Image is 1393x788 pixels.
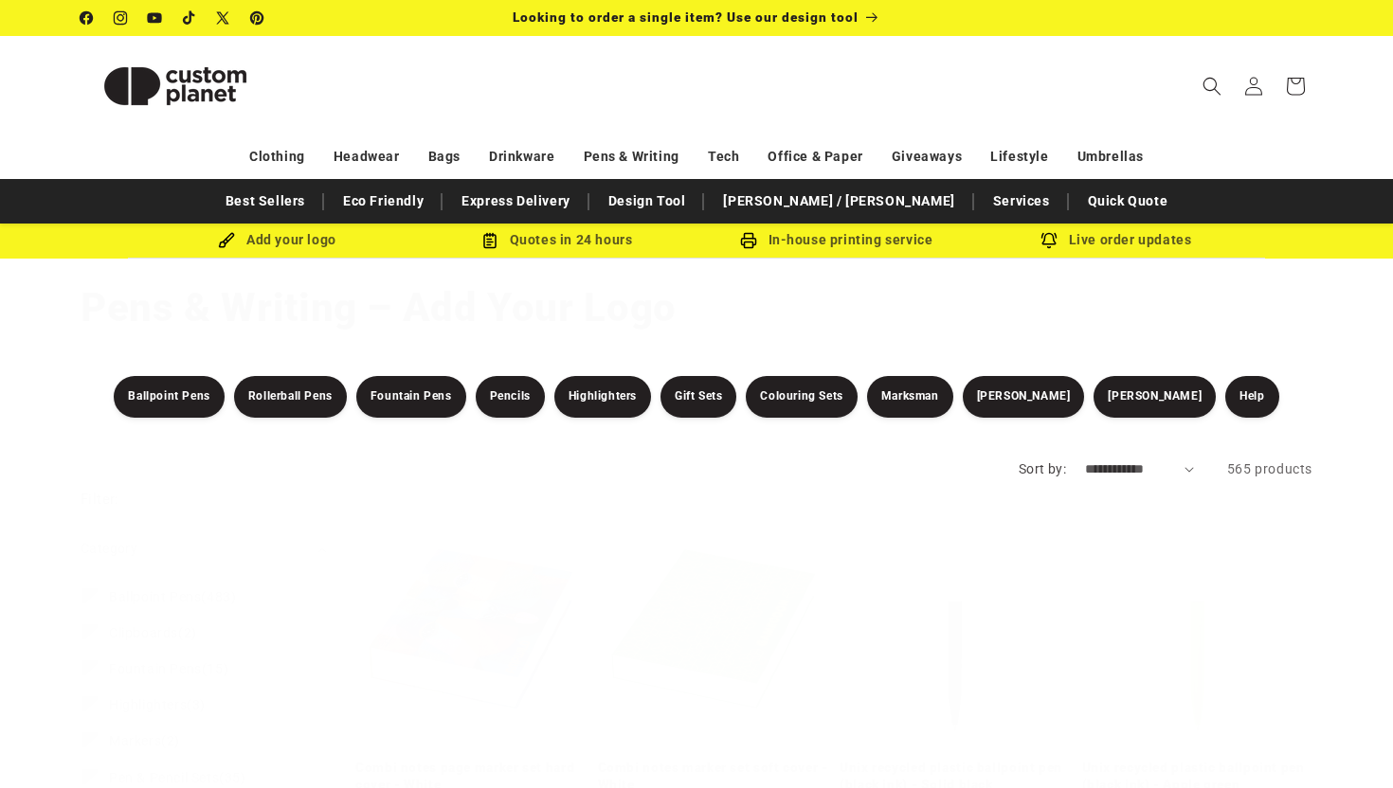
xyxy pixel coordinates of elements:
span: Looking to order a single item? Use our design tool [513,9,859,25]
span: (35) [109,769,246,786]
a: Ballpoint Pens [114,376,224,418]
span: (3) [109,696,206,713]
img: In-house printing [740,232,757,249]
a: Lifestyle [990,140,1048,173]
span: (483) [109,588,236,605]
a: [PERSON_NAME] / [PERSON_NAME] [714,185,964,218]
a: Eco Friendly [334,185,433,218]
summary: Category (0 selected) [81,525,327,573]
img: Brush Icon [218,232,235,249]
a: Tech [708,140,739,173]
summary: Search [1191,65,1233,107]
a: Colouring Sets [746,376,857,418]
a: [PERSON_NAME] [963,376,1085,418]
a: Pencils [476,376,545,418]
a: Quick Quote [1078,185,1178,218]
img: Order updates [1040,232,1058,249]
a: Gift Sets [660,376,736,418]
h2: Filter: [81,489,119,510]
div: Live order updates [976,228,1256,252]
span: (15) [109,660,228,677]
div: Quotes in 24 hours [417,228,696,252]
a: Help [1225,376,1278,418]
a: Marksman [867,376,953,418]
a: Best Sellers [216,185,315,218]
img: Order Updates Icon [481,232,498,249]
span: Highlighters [109,697,187,712]
span: Pen & Pencil Sets [109,770,219,785]
a: Office & Paper [768,140,862,173]
span: Category [81,541,137,556]
div: In-house printing service [696,228,976,252]
span: (2) [109,732,180,749]
div: Add your logo [137,228,417,252]
span: Ballpoint Pens [109,589,201,604]
a: Clothing [249,140,305,173]
nav: Pens & Writing Filters [43,376,1350,418]
a: Drinkware [489,140,554,173]
a: Services [984,185,1059,218]
a: Highlighters [554,376,651,418]
a: Giveaways [892,140,962,173]
a: Express Delivery [452,185,580,218]
a: Custom Planet [74,36,278,135]
a: Design Tool [599,185,696,218]
a: Bags [428,140,461,173]
a: [PERSON_NAME] [1094,376,1216,418]
a: Umbrellas [1077,140,1144,173]
label: Sort by: [1019,461,1066,476]
span: Markers [109,733,161,748]
span: 565 products [1227,461,1312,476]
span: Fountain Pens [109,661,202,676]
span: (2) [109,624,197,641]
span: Clipboards [109,625,178,640]
img: Custom Planet [81,44,270,129]
a: Rollerball Pens [234,376,347,418]
a: Headwear [334,140,400,173]
a: Pens & Writing [584,140,679,173]
h1: Pens & Writing – Add Your Logo [81,282,1312,333]
a: Fountain Pens [356,376,466,418]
